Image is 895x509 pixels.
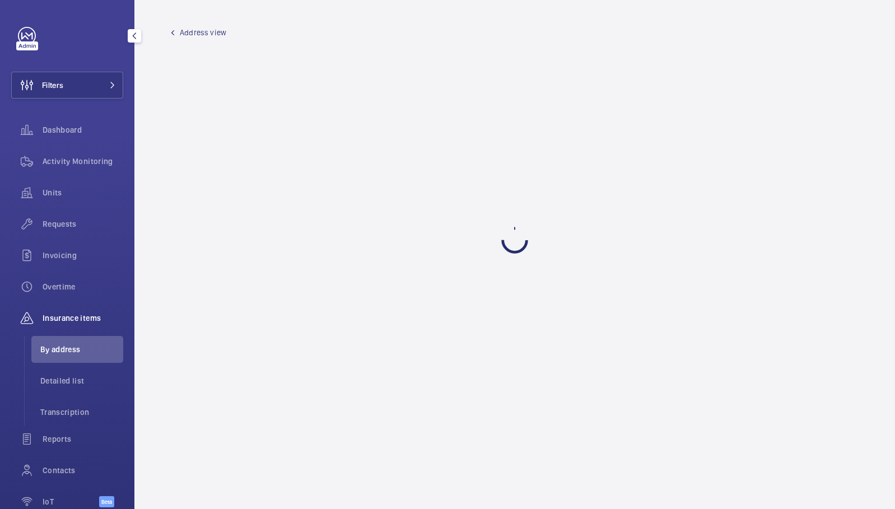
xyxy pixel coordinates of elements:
span: Units [43,187,123,198]
span: Address view [180,27,226,38]
span: Beta [99,496,114,507]
span: Overtime [43,281,123,292]
span: Activity Monitoring [43,156,123,167]
span: Filters [42,80,63,91]
span: IoT [43,496,99,507]
span: Requests [43,218,123,230]
span: By address [40,344,123,355]
span: Dashboard [43,124,123,136]
span: Reports [43,433,123,445]
span: Insurance items [43,312,123,324]
span: Detailed list [40,375,123,386]
button: Filters [11,72,123,99]
span: Contacts [43,465,123,476]
span: Invoicing [43,250,123,261]
span: Transcription [40,407,123,418]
